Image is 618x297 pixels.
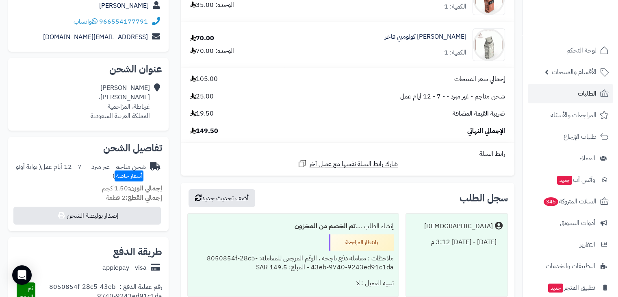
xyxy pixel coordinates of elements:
div: Open Intercom Messenger [12,265,32,285]
a: الطلبات [528,84,613,103]
strong: إجمالي الوزن: [128,183,162,193]
span: إجمالي سعر المنتجات [454,74,505,84]
a: 966554177791 [99,17,148,26]
span: شارك رابط السلة نفسها مع عميل آخر [309,159,398,169]
small: 2 قطعة [106,193,162,203]
div: الكمية: 1 [444,48,466,57]
div: شحن مناجم - غير مبرد - - 7 - 12 أيام عمل [15,162,146,181]
small: 1.50 كجم [102,183,162,193]
span: 149.50 [190,127,218,136]
span: العملاء [579,153,595,164]
span: جديد [557,176,572,185]
span: 19.50 [190,109,214,118]
a: العملاء [528,148,613,168]
div: تنبيه العميل : لا [193,275,394,291]
span: الأقسام والمنتجات [552,66,596,78]
a: السلات المتروكة345 [528,192,613,211]
span: ( بوابة أوتو - ) [16,162,146,181]
span: الإجمالي النهائي [467,127,505,136]
div: [DEMOGRAPHIC_DATA] [424,222,493,231]
div: ملاحظات : معاملة دفع ناجحة ، الرقم المرجعي للمعاملة: 8050854f-28c5-43eb-9740-9243ed91c1da - المبل... [193,251,394,276]
span: طلبات الإرجاع [564,131,596,142]
span: تطبيق المتجر [547,282,595,293]
a: [PERSON_NAME] [99,1,149,11]
b: تم الخصم من المخزون [295,221,356,231]
h3: سجل الطلب [460,193,508,203]
div: applepay - visa [102,263,147,273]
a: [EMAIL_ADDRESS][DOMAIN_NAME] [43,32,148,42]
a: طلبات الإرجاع [528,127,613,146]
a: المراجعات والأسئلة [528,105,613,125]
button: إصدار بوليصة الشحن [13,207,161,225]
div: 70.00 [190,34,214,43]
div: بانتظار المراجعة [329,234,394,251]
span: 25.00 [190,92,214,101]
span: لوحة التحكم [566,45,596,56]
span: الطلبات [578,88,596,99]
a: التقارير [528,235,613,254]
div: إنشاء الطلب .... [193,218,394,234]
a: [PERSON_NAME] كولومبي فاخر [385,32,466,41]
button: أضف تحديث جديد [189,189,255,207]
div: [DATE] - [DATE] 3:12 م [411,234,503,250]
span: 105.00 [190,74,218,84]
div: رابط السلة [184,149,511,159]
span: ضريبة القيمة المضافة [453,109,505,118]
h2: تفاصيل الشحن [15,143,162,153]
span: المراجعات والأسئلة [551,109,596,121]
a: وآتس آبجديد [528,170,613,190]
span: التطبيقات والخدمات [546,260,595,272]
span: السلات المتروكة [543,196,596,207]
span: وآتس آب [556,174,595,186]
a: واتساب [74,17,98,26]
img: 1704971680-%D8%AD%D8%A8-%D8%A7%D8%B3%D8%A8%D8%B1%D9%8A%D8%B3%D9%88-1-%D9%83--%D8%A8%D8%B1%D9%8A%D... [473,28,505,61]
div: الوحدة: 70.00 [190,46,234,56]
span: جديد [548,284,563,293]
h2: عنوان الشحن [15,64,162,74]
span: أسعار خاصة [115,170,143,181]
div: الوحدة: 35.00 [190,0,234,10]
span: شحن مناجم - غير مبرد - - 7 - 12 أيام عمل [400,92,505,101]
span: 345 [544,197,558,206]
a: التطبيقات والخدمات [528,256,613,276]
a: شارك رابط السلة نفسها مع عميل آخر [297,159,398,169]
a: لوحة التحكم [528,41,613,60]
div: [PERSON_NAME] [PERSON_NAME]، غرناطة، المزاحمية المملكة العربية السعودية [91,83,150,120]
div: الكمية: 1 [444,2,466,11]
span: التقارير [580,239,595,250]
strong: إجمالي القطع: [126,193,162,203]
span: أدوات التسويق [560,217,595,229]
h2: طريقة الدفع [113,247,162,257]
a: أدوات التسويق [528,213,613,233]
